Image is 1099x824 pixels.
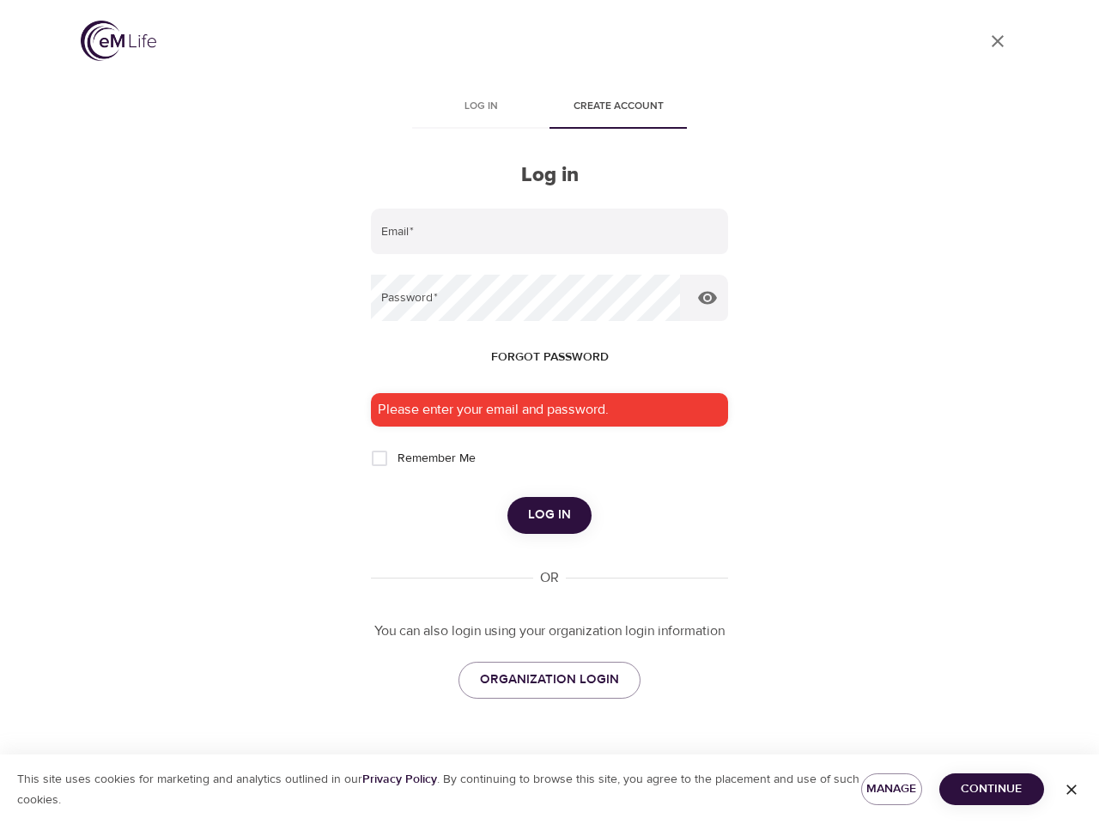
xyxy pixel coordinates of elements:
[977,21,1018,62] a: close
[861,773,922,805] button: Manage
[81,21,156,61] img: logo
[371,88,728,129] div: disabled tabs example
[528,504,571,526] span: Log in
[939,773,1044,805] button: Continue
[480,669,619,691] span: ORGANIZATION LOGIN
[953,779,1030,800] span: Continue
[371,621,728,641] p: You can also login using your organization login information
[362,772,437,787] a: Privacy Policy
[507,497,592,533] button: Log in
[484,342,616,373] button: Forgot password
[875,779,908,800] span: Manage
[560,98,677,116] span: Create account
[371,393,728,427] div: Please enter your email and password.
[422,98,539,116] span: Log in
[458,662,641,698] a: ORGANIZATION LOGIN
[371,163,728,188] h2: Log in
[491,347,609,368] span: Forgot password
[533,568,566,588] div: OR
[398,450,476,468] span: Remember Me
